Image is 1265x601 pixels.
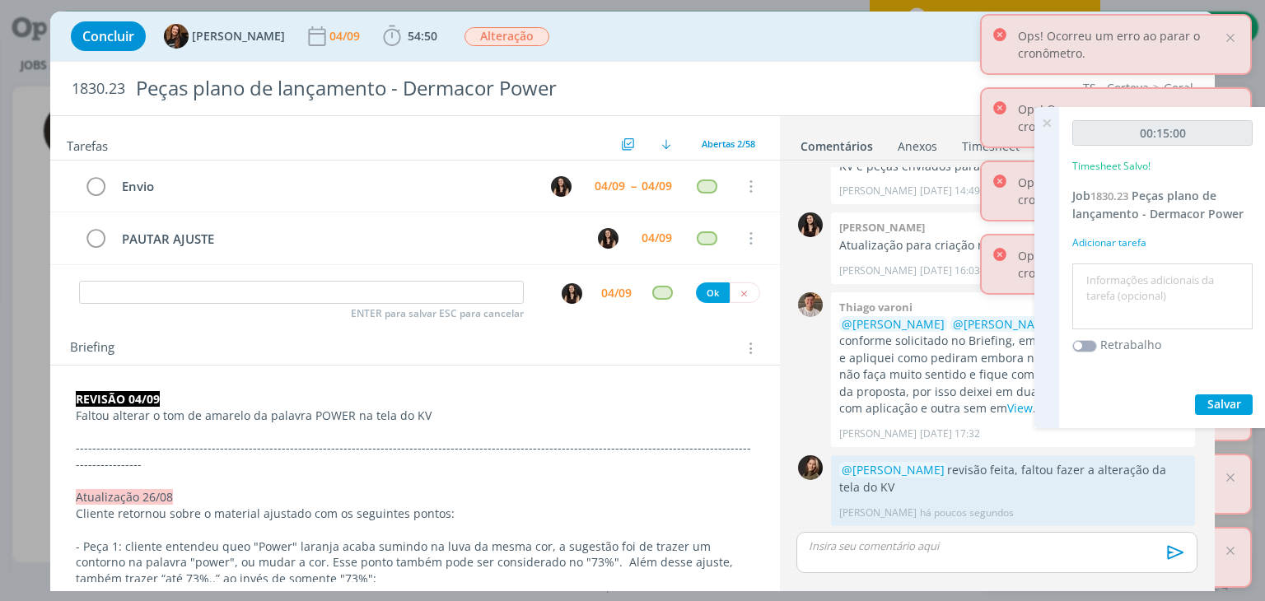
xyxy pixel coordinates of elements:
span: 1830.23 [72,80,125,98]
button: Concluir [71,21,146,51]
span: Concluir [82,30,134,43]
span: Atualização 26/08 [76,489,173,505]
span: ENTER para salvar ESC para cancelar [351,307,524,320]
div: dialog [50,12,1214,591]
span: há poucos segundos [920,505,1014,520]
p: [PERSON_NAME] [839,184,917,198]
p: revisão feita, faltou fazer a alteração da tela do KV [839,462,1187,496]
p: [PERSON_NAME] [839,505,917,520]
button: I [549,174,574,198]
span: [DATE] 14:49 [920,184,980,198]
div: Anexos [898,138,937,155]
p: Fiz as alterações conforme solicitado no Briefing, em relação ao contorno, eu fiz e apliquei como... [839,316,1187,417]
img: I [562,283,582,304]
span: Tarefas [67,134,108,154]
div: 04/09 [329,30,363,42]
div: 04/09 [595,180,625,192]
div: 04/09 [642,180,672,192]
b: [PERSON_NAME] [839,220,925,235]
p: Ops! Ocorreu um erro ao parar o cronômetro. [1018,174,1222,208]
p: Ops! Ocorreu um erro ao parar o cronômetro. [1018,100,1222,135]
span: [DATE] 16:03 [920,263,980,278]
div: PAUTAR AJUSTE [114,229,582,249]
p: Timesheet Salvo! [1072,159,1151,174]
span: @[PERSON_NAME] [842,462,945,478]
button: I [561,282,583,305]
button: Salvar [1195,394,1253,415]
span: Salvar [1207,396,1241,412]
img: I [551,176,572,197]
div: Adicionar tarefa [1072,235,1253,250]
img: arrow-down.svg [661,139,671,149]
div: Peças plano de lançamento - Dermacor Power [128,68,719,109]
span: -- [631,180,636,192]
p: Ops! Ocorreu um erro ao parar o cronômetro. [1018,27,1222,62]
img: I [598,228,618,249]
span: @[PERSON_NAME] [953,316,1056,332]
span: Abertas 2/58 [702,137,755,150]
button: Ok [696,282,730,303]
div: 04/09 [601,287,632,299]
span: 54:50 [408,28,437,44]
a: Job1830.23Peças plano de lançamento - Dermacor Power [1072,188,1244,221]
img: J [798,455,823,480]
div: Envio [114,176,535,197]
div: 04/09 [642,232,672,244]
p: Faltou alterar o tom de amarelo da palavra POWER na tela do KV [76,408,754,424]
img: I [798,212,823,237]
b: Thiago varoni [839,300,913,314]
button: T[PERSON_NAME] [164,24,285,49]
button: 54:50 [379,23,441,49]
img: T [164,24,189,49]
button: I [596,226,621,250]
span: 1830.23 [1090,189,1128,203]
a: TS - Corteva [1083,80,1149,96]
p: [PERSON_NAME] [839,263,917,278]
a: Comentários [800,131,874,155]
strong: REVISÃO 04/09 [76,391,160,407]
span: Peças plano de lançamento - Dermacor Power [1072,188,1244,221]
label: Retrabalho [1100,336,1161,353]
span: Briefing [70,338,114,359]
span: @[PERSON_NAME] [842,316,945,332]
p: Cliente retornou sobre o material ajustado com os seguintes pontos: [76,505,754,522]
span: [PERSON_NAME] [192,30,285,42]
img: T [798,292,823,317]
a: Timesheet [961,131,1020,155]
p: -------------------------------------------------------------------------------------------------... [76,440,754,473]
a: Geral [1164,80,1193,96]
span: [DATE] 17:32 [920,426,980,441]
span: Alteração [464,27,549,46]
span: o "Power" laranja acaba sumindo na luva da mesma cor, a sugestão foi de trazer um contorno na pal... [76,538,736,587]
button: Alteração [464,26,550,47]
p: Atualização para criação no briefing. [839,237,1187,254]
p: [PERSON_NAME] [839,426,917,441]
p: Ops! Ocorreu um erro ao parar o cronômetro. [1018,247,1222,282]
p: - Peça 1: cliente entendeu que [76,538,754,588]
a: View [1007,400,1033,416]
